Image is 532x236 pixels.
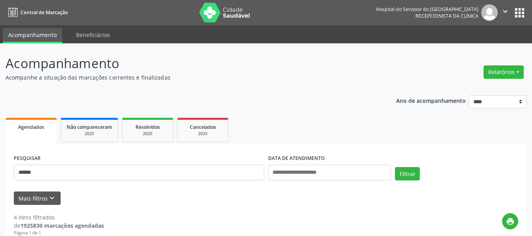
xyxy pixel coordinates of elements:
[506,217,515,226] i: print
[415,13,478,19] span: Recepcionista da clínica
[6,73,370,82] p: Acompanhe a situação das marcações correntes e finalizadas
[128,131,167,137] div: 2025
[268,152,325,165] label: DATA DE ATENDIMENTO
[14,221,104,230] div: de
[395,167,420,180] button: Filtrar
[396,95,466,105] p: Ano de acompanhamento
[67,131,112,137] div: 2025
[48,194,56,203] i: keyboard_arrow_down
[183,131,222,137] div: 2025
[484,65,524,79] button: Relatórios
[20,222,104,229] strong: 1925830 marcações agendadas
[20,9,68,16] span: Central de Marcação
[3,28,62,43] a: Acompanhamento
[6,6,68,19] a: Central de Marcação
[501,7,510,16] i: 
[6,54,370,73] p: Acompanhamento
[190,124,216,130] span: Cancelados
[498,4,513,21] button: 
[18,124,44,130] span: Agendados
[14,191,61,205] button: Mais filtroskeyboard_arrow_down
[513,6,526,20] button: apps
[481,4,498,21] img: img
[67,124,112,130] span: Não compareceram
[70,28,115,42] a: Beneficiários
[502,213,518,229] button: print
[135,124,160,130] span: Resolvidos
[14,213,104,221] div: 4 itens filtrados
[376,6,478,13] div: Hospital do Servidor do [GEOGRAPHIC_DATA]
[14,152,41,165] label: PESQUISAR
